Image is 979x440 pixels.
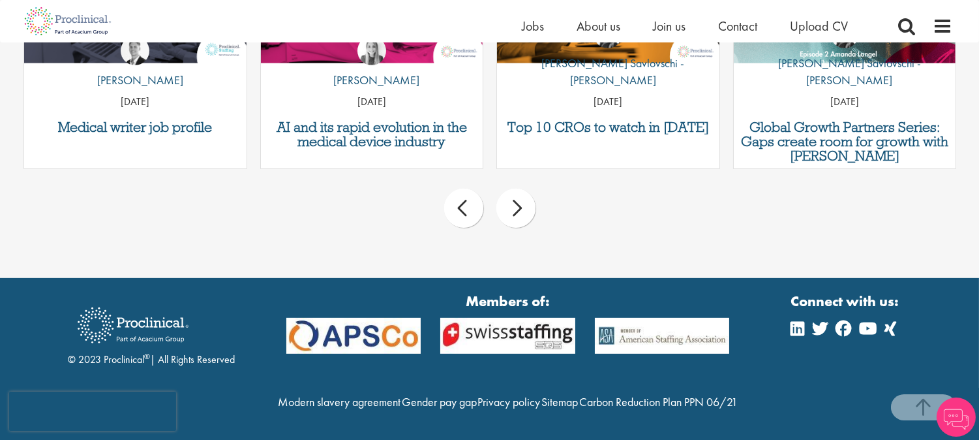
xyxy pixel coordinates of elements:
a: George Watson [PERSON_NAME] [87,37,183,95]
img: APSCo [277,318,431,354]
a: Hannah Burke [PERSON_NAME] [324,37,419,95]
a: Top 10 CROs to watch in [DATE] [504,120,713,134]
a: Theodora Savlovschi - Wicks [PERSON_NAME] Savlovschi - [PERSON_NAME] [734,20,956,95]
strong: Connect with us: [791,291,901,311]
a: Medical writer job profile [31,120,240,134]
p: [DATE] [497,95,719,110]
a: Upload CV [791,18,849,35]
img: Proclinical Recruitment [68,298,198,353]
a: Modern slavery agreement [278,394,400,409]
p: [DATE] [24,95,247,110]
a: Join us [654,18,686,35]
a: About us [577,18,621,35]
a: Jobs [522,18,545,35]
img: Hannah Burke [357,37,386,65]
p: [PERSON_NAME] [87,72,183,89]
p: [DATE] [734,95,956,110]
p: [PERSON_NAME] Savlovschi - [PERSON_NAME] [497,55,719,88]
a: Global Growth Partners Series: Gaps create room for growth with [PERSON_NAME] [740,120,950,163]
a: Contact [719,18,758,35]
img: APSCo [430,318,585,354]
img: APSCo [585,318,740,354]
p: [DATE] [261,95,483,110]
sup: ® [144,351,150,362]
a: Carbon Reduction Plan PPN 06/21 [579,394,738,409]
a: Privacy policy [477,394,540,409]
div: prev [444,189,483,228]
a: Gender pay gap [402,394,477,409]
a: AI and its rapid evolution in the medical device industry [267,120,477,149]
img: George Watson [121,37,149,65]
iframe: reCAPTCHA [9,392,176,431]
div: next [496,189,535,228]
a: Sitemap [541,394,578,409]
p: [PERSON_NAME] [324,72,419,89]
img: Chatbot [937,398,976,437]
strong: Members of: [286,291,730,311]
div: © 2023 Proclinical | All Rights Reserved [68,298,235,368]
a: Theodora Savlovschi - Wicks [PERSON_NAME] Savlovschi - [PERSON_NAME] [497,20,719,95]
p: [PERSON_NAME] Savlovschi - [PERSON_NAME] [734,55,956,88]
